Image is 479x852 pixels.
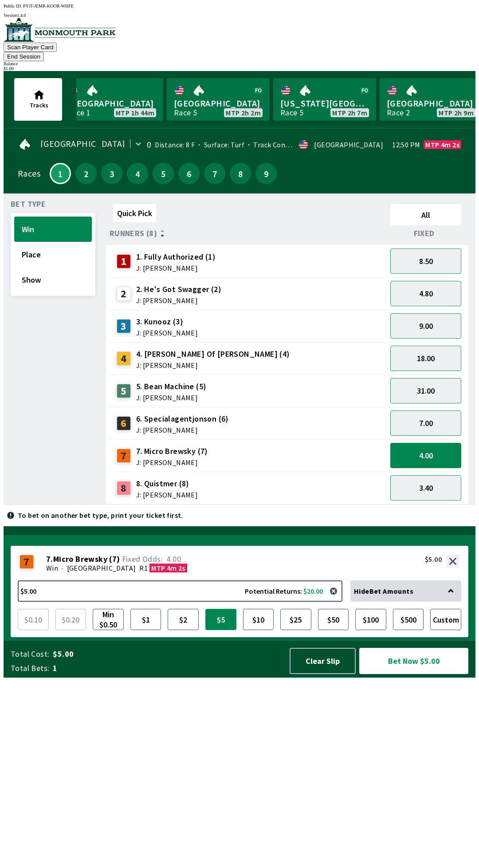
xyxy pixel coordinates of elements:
div: Balance [4,61,475,66]
span: 3.40 [419,483,433,493]
button: Clear Slip [290,648,356,674]
span: 9 [258,170,275,177]
span: 8.50 [419,256,433,266]
div: [GEOGRAPHIC_DATA] [314,141,383,148]
button: 9 [255,163,277,184]
span: 4.00 [166,554,181,564]
button: 4.80 [390,281,461,306]
span: [US_STATE][GEOGRAPHIC_DATA] [280,98,369,109]
button: 18.00 [390,346,461,371]
span: [GEOGRAPHIC_DATA] [67,98,156,109]
span: Clear Slip [298,656,348,666]
p: To bet on another bet type, print your ticket first. [18,512,183,519]
span: J: [PERSON_NAME] [136,459,208,466]
button: Win [14,217,92,242]
span: 4.00 [419,450,433,461]
span: 3. Kunooz (3) [136,316,198,327]
button: Scan Player Card [4,43,57,52]
div: Version 1.4.0 [4,13,475,18]
span: Bet Now $5.00 [367,655,461,667]
span: [GEOGRAPHIC_DATA] [40,140,126,147]
span: Bet Type [11,201,46,208]
span: 4. [PERSON_NAME] Of [PERSON_NAME] (4) [136,348,290,360]
span: 31.00 [417,386,435,396]
span: MTP 4m 2s [151,564,185,572]
a: [GEOGRAPHIC_DATA]Race 1MTP 1h 44m [60,78,163,121]
span: 7 [206,170,223,177]
span: 7. Micro Brewsky (7) [136,446,208,457]
button: $50 [318,609,349,630]
span: 7.00 [419,418,433,428]
span: 9.00 [419,321,433,331]
button: 3.40 [390,475,461,501]
button: All [390,204,461,225]
div: 6 [117,416,131,430]
button: $2 [168,609,199,630]
span: R1 [139,564,148,572]
span: 3 [103,170,120,177]
span: 5. Bean Machine (5) [136,381,207,392]
span: 8 [232,170,249,177]
button: 3 [101,163,122,184]
span: 1 [53,663,281,674]
span: $1 [133,611,159,628]
span: Total Bets: [11,663,49,674]
span: J: [PERSON_NAME] [136,394,207,401]
span: PYJT-JEMR-KOOR-WHFE [23,4,74,8]
span: 12:50 PM [392,141,420,148]
span: Hide Bet Amounts [354,587,413,596]
button: Bet Now $5.00 [359,648,468,674]
span: Runners (8) [110,230,157,237]
div: 2 [117,287,131,301]
span: J: [PERSON_NAME] [136,362,290,369]
span: $2 [170,611,196,628]
div: 1 [117,254,131,268]
span: Quick Pick [117,208,152,218]
button: $500 [393,609,424,630]
button: $5.00Potential Returns: $20.00 [18,580,342,602]
span: J: [PERSON_NAME] [136,426,229,434]
button: Place [14,242,92,267]
span: $25 [283,611,309,628]
span: Total Cost: [11,649,49,659]
span: 8. Quistmer (8) [136,478,198,489]
span: · [62,564,63,572]
div: 3 [117,319,131,333]
span: 5 [155,170,172,177]
span: [GEOGRAPHIC_DATA] [67,564,136,572]
button: 6 [178,163,200,184]
div: 8 [117,481,131,495]
div: Race 1 [67,109,90,116]
span: $100 [357,611,384,628]
div: 4 [117,351,131,366]
button: 9.00 [390,313,461,339]
div: 5 [117,384,131,398]
span: 7 . [46,555,53,564]
span: 4.80 [419,288,433,299]
span: Distance: 8 F [155,140,195,149]
span: $10 [245,611,272,628]
span: MTP 1h 44m [116,109,154,116]
div: $5.00 [425,555,442,564]
a: [GEOGRAPHIC_DATA]Race 5MTP 2h 2m [167,78,270,121]
span: MTP 4m 2s [425,141,459,148]
span: $500 [395,611,422,628]
a: [US_STATE][GEOGRAPHIC_DATA]Race 5MTP 2h 7m [273,78,376,121]
span: J: [PERSON_NAME] [136,491,198,498]
span: Track Condition: Firm [244,140,322,149]
button: 4.00 [390,443,461,468]
div: $ 5.00 [4,66,475,71]
span: $50 [320,611,347,628]
div: 7 [20,555,34,569]
button: 1 [50,163,71,184]
span: Win [22,224,84,234]
span: J: [PERSON_NAME] [136,329,198,336]
div: Fixed [387,229,465,238]
div: Runners (8) [110,229,387,238]
button: 4 [127,163,148,184]
div: 7 [117,449,131,463]
button: 31.00 [390,378,461,403]
button: $100 [355,609,386,630]
span: 4 [129,170,146,177]
span: Show [22,275,84,285]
